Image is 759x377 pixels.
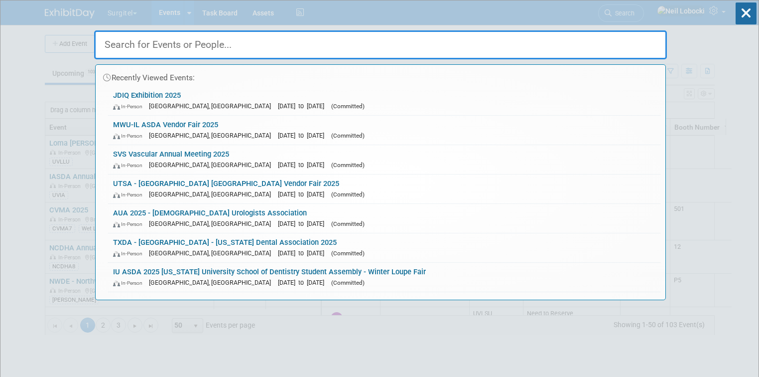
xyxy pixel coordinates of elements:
span: In-Person [113,133,147,139]
span: [GEOGRAPHIC_DATA], [GEOGRAPHIC_DATA] [149,132,276,139]
span: (Committed) [331,103,365,110]
span: (Committed) [331,132,365,139]
span: [DATE] to [DATE] [278,190,329,198]
span: [DATE] to [DATE] [278,249,329,257]
a: AUA 2025 - [DEMOGRAPHIC_DATA] Urologists Association In-Person [GEOGRAPHIC_DATA], [GEOGRAPHIC_DAT... [108,204,660,233]
span: In-Person [113,280,147,286]
a: UTSA - [GEOGRAPHIC_DATA] [GEOGRAPHIC_DATA] Vendor Fair 2025 In-Person [GEOGRAPHIC_DATA], [GEOGRAP... [108,175,660,203]
span: [DATE] to [DATE] [278,132,329,139]
span: (Committed) [331,279,365,286]
span: (Committed) [331,191,365,198]
span: [DATE] to [DATE] [278,279,329,286]
span: In-Person [113,162,147,169]
span: [GEOGRAPHIC_DATA], [GEOGRAPHIC_DATA] [149,161,276,169]
span: (Committed) [331,250,365,257]
span: (Committed) [331,220,365,227]
span: In-Person [113,221,147,227]
span: In-Person [113,103,147,110]
span: [DATE] to [DATE] [278,161,329,169]
a: IU ASDA 2025 [US_STATE] University School of Dentistry Student Assembly - Winter Loupe Fair In-Pe... [108,263,660,292]
a: JDIQ Exhibition 2025 In-Person [GEOGRAPHIC_DATA], [GEOGRAPHIC_DATA] [DATE] to [DATE] (Committed) [108,86,660,115]
span: [DATE] to [DATE] [278,220,329,227]
input: Search for Events or People... [94,30,667,59]
span: [GEOGRAPHIC_DATA], [GEOGRAPHIC_DATA] [149,190,276,198]
span: (Committed) [331,162,365,169]
span: In-Person [113,191,147,198]
a: SVS Vascular Annual Meeting 2025 In-Person [GEOGRAPHIC_DATA], [GEOGRAPHIC_DATA] [DATE] to [DATE] ... [108,145,660,174]
a: MWU-IL ASDA Vendor Fair 2025 In-Person [GEOGRAPHIC_DATA], [GEOGRAPHIC_DATA] [DATE] to [DATE] (Com... [108,116,660,145]
span: [GEOGRAPHIC_DATA], [GEOGRAPHIC_DATA] [149,279,276,286]
span: [GEOGRAPHIC_DATA], [GEOGRAPHIC_DATA] [149,249,276,257]
a: TXDA - [GEOGRAPHIC_DATA] - [US_STATE] Dental Association 2025 In-Person [GEOGRAPHIC_DATA], [GEOGR... [108,233,660,262]
div: Recently Viewed Events: [101,65,660,86]
span: [GEOGRAPHIC_DATA], [GEOGRAPHIC_DATA] [149,220,276,227]
span: In-Person [113,250,147,257]
span: [GEOGRAPHIC_DATA], [GEOGRAPHIC_DATA] [149,102,276,110]
span: [DATE] to [DATE] [278,102,329,110]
